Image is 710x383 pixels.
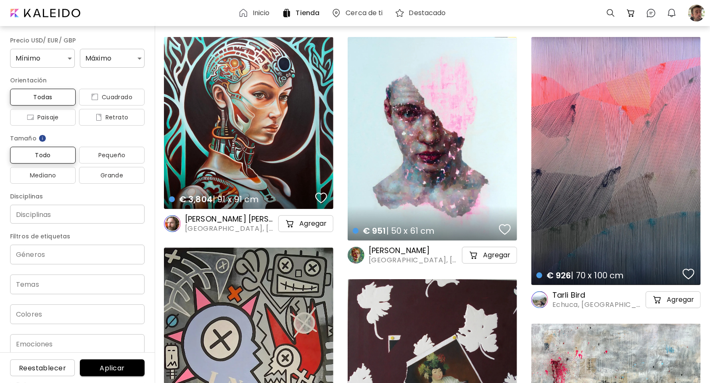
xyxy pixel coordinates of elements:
[681,266,697,283] button: favorites
[10,359,75,376] button: Reestablecer
[185,224,277,233] span: [GEOGRAPHIC_DATA], [GEOGRAPHIC_DATA]
[95,114,102,121] img: icon
[179,193,213,205] span: € 3,804
[285,219,295,229] img: cart-icon
[80,359,145,376] button: Aplicar
[552,290,644,300] h6: Tarli Bird
[10,75,145,85] h6: Orientación
[363,225,386,237] span: € 951
[10,133,145,143] h6: Tamaño
[395,8,449,18] a: Destacado
[369,256,460,265] span: [GEOGRAPHIC_DATA], [GEOGRAPHIC_DATA]
[409,10,446,16] h6: Destacado
[169,194,313,205] h4: | 91 x 91 cm
[80,49,145,68] div: Máximo
[299,219,327,228] h5: Agregar
[462,247,517,264] button: cart-iconAgregar
[348,246,517,265] a: [PERSON_NAME][GEOGRAPHIC_DATA], [GEOGRAPHIC_DATA]cart-iconAgregar
[552,300,644,309] span: Echuca, [GEOGRAPHIC_DATA]
[667,296,694,304] h5: Agregar
[646,291,701,308] button: cart-iconAgregar
[17,170,69,180] span: Mediano
[17,364,68,372] span: Reestablecer
[331,8,386,18] a: Cerca de ti
[10,89,76,106] button: Todas
[79,147,145,164] button: Pequeño
[483,251,510,259] h5: Agregar
[652,295,662,305] img: cart-icon
[469,250,479,260] img: cart-icon
[79,89,145,106] button: iconCuadrado
[282,8,323,18] a: Tienda
[253,10,270,16] h6: Inicio
[353,225,496,236] h4: | 50 x 61 cm
[313,190,329,206] button: favorites
[646,8,656,18] img: chatIcon
[10,35,145,45] h6: Precio USD/ EUR/ GBP
[86,150,138,160] span: Pequeño
[17,112,69,122] span: Paisaje
[536,270,680,281] h4: | 70 x 100 cm
[27,114,34,121] img: icon
[626,8,636,18] img: cart
[10,167,76,184] button: Mediano
[164,37,333,209] a: € 3,804| 91 x 91 cmfavoriteshttps://cdn.kaleido.art/CDN/Artwork/176173/Primary/medium.webp?update...
[531,290,701,309] a: Tarli BirdEchuca, [GEOGRAPHIC_DATA]cart-iconAgregar
[531,37,701,285] a: € 926| 70 x 100 cmfavoriteshttps://cdn.kaleido.art/CDN/Artwork/175147/Primary/medium.webp?updated...
[86,170,138,180] span: Grande
[10,109,76,126] button: iconPaisaje
[296,10,320,16] h6: Tienda
[185,214,277,224] h6: [PERSON_NAME] [PERSON_NAME]
[17,92,69,102] span: Todas
[546,269,571,281] span: € 926
[86,112,138,122] span: Retrato
[667,8,677,18] img: bellIcon
[369,246,460,256] h6: [PERSON_NAME]
[10,191,145,201] h6: Disciplinas
[79,167,145,184] button: Grande
[87,364,138,372] span: Aplicar
[86,92,138,102] span: Cuadrado
[10,49,75,68] div: Mínimo
[79,109,145,126] button: iconRetrato
[238,8,273,18] a: Inicio
[38,134,47,143] img: info
[346,10,383,16] h6: Cerca de ti
[497,221,513,238] button: favorites
[17,150,69,160] span: Todo
[348,37,517,240] a: € 951| 50 x 61 cmfavoriteshttps://cdn.kaleido.art/CDN/Artwork/169884/Primary/medium.webp?updated=...
[164,214,333,233] a: [PERSON_NAME] [PERSON_NAME][GEOGRAPHIC_DATA], [GEOGRAPHIC_DATA]cart-iconAgregar
[91,94,98,100] img: icon
[10,147,76,164] button: Todo
[10,231,145,241] h6: Filtros de etiquetas
[665,6,679,20] button: bellIcon
[278,215,333,232] button: cart-iconAgregar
